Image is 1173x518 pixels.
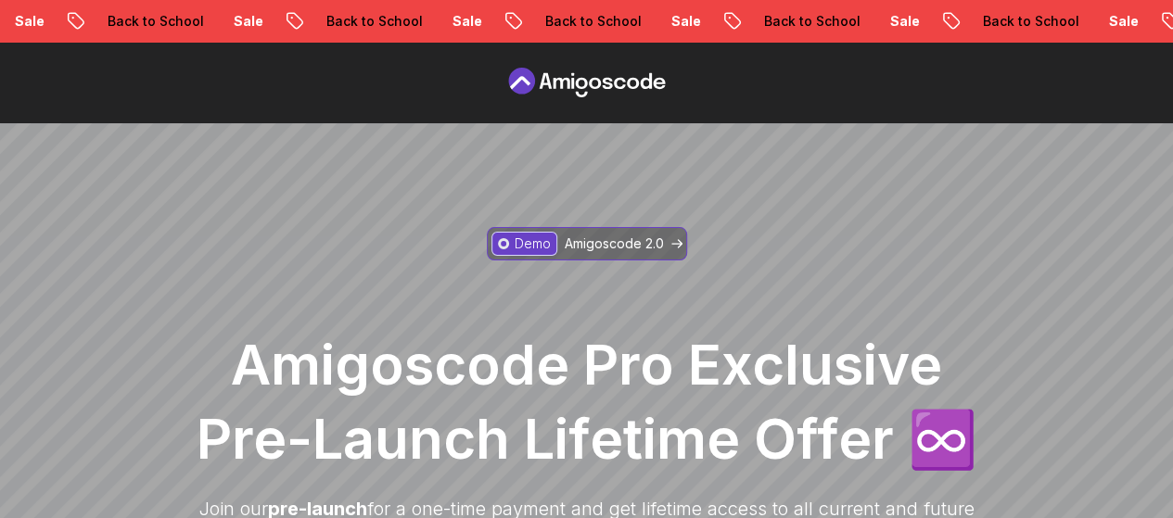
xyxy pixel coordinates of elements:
p: Back to School [284,12,410,31]
p: Sale [848,12,907,31]
p: Sale [1066,12,1126,31]
p: Amigoscode 2.0 [565,234,664,253]
p: Back to School [940,12,1066,31]
a: Pre Order page [504,68,670,97]
p: Back to School [721,12,848,31]
a: DemoAmigoscode 2.0 [487,227,687,260]
p: Sale [191,12,250,31]
p: Sale [629,12,688,31]
p: Back to School [65,12,191,31]
p: Demo [515,234,551,253]
p: Back to School [503,12,629,31]
h1: Amigoscode Pro Exclusive Pre-Launch Lifetime Offer ♾️ [188,327,986,475]
p: Sale [410,12,469,31]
